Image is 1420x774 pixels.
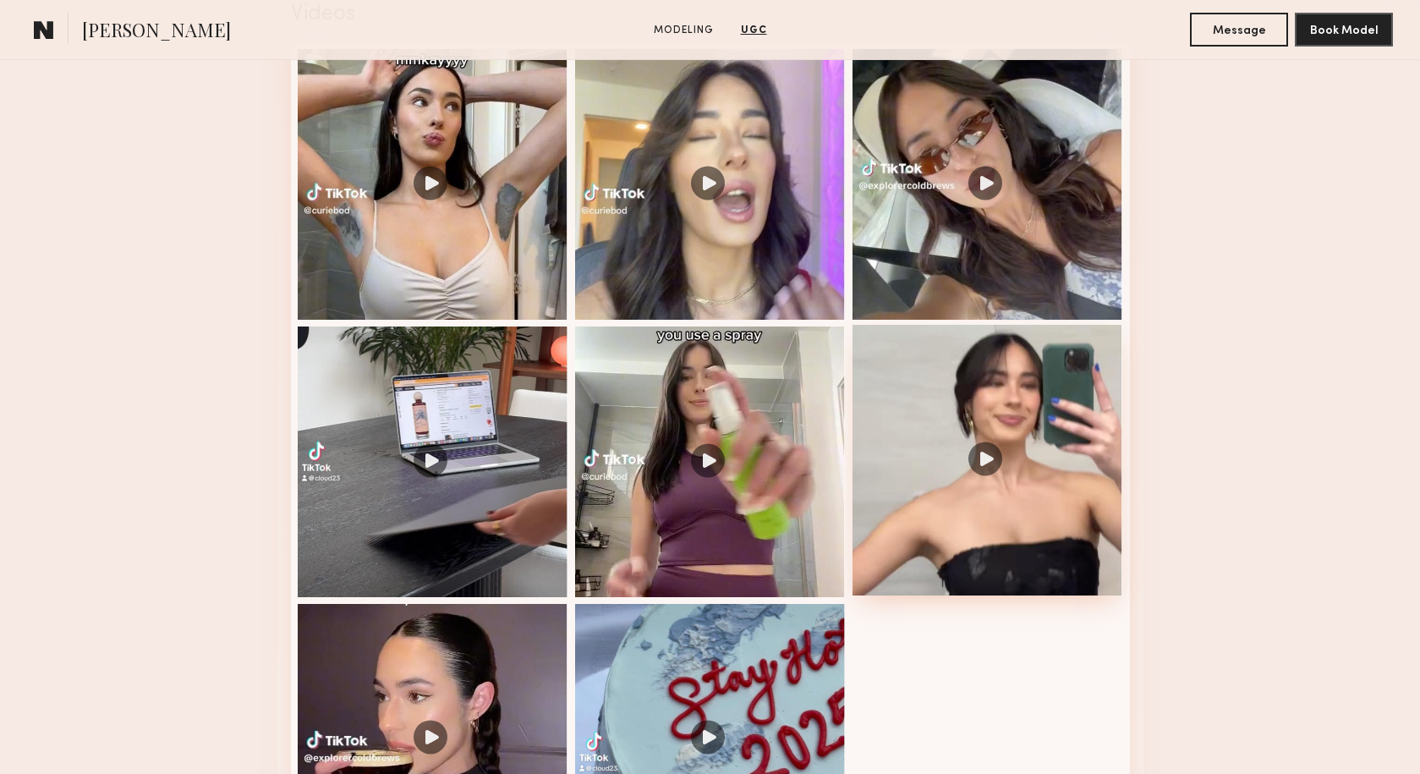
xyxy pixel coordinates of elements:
[1295,13,1393,47] button: Book Model
[734,23,774,38] a: UGC
[82,17,231,47] span: [PERSON_NAME]
[647,23,721,38] a: Modeling
[1295,22,1393,36] a: Book Model
[1190,13,1288,47] button: Message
